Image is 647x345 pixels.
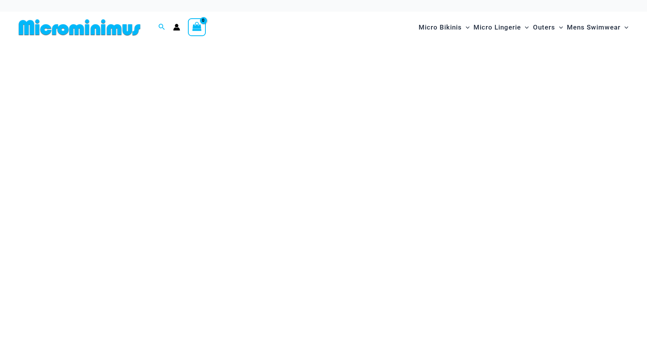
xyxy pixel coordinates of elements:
span: Menu Toggle [555,17,563,37]
nav: Site Navigation [416,14,631,40]
span: Menu Toggle [521,17,529,37]
span: Micro Lingerie [473,17,521,37]
a: Micro BikinisMenu ToggleMenu Toggle [417,16,472,39]
img: MM SHOP LOGO FLAT [16,19,144,36]
span: Micro Bikinis [419,17,462,37]
a: Account icon link [173,24,180,31]
a: View Shopping Cart, empty [188,18,206,36]
a: OutersMenu ToggleMenu Toggle [531,16,565,39]
a: Mens SwimwearMenu ToggleMenu Toggle [565,16,630,39]
span: Menu Toggle [621,17,628,37]
a: Search icon link [158,23,165,32]
span: Mens Swimwear [567,17,621,37]
span: Menu Toggle [462,17,470,37]
a: Micro LingerieMenu ToggleMenu Toggle [472,16,531,39]
span: Outers [533,17,555,37]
